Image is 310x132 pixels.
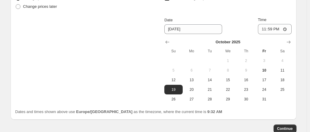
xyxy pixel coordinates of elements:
button: Monday October 13 2025 [183,75,201,85]
button: Friday October 24 2025 [255,85,273,94]
span: 26 [167,97,180,102]
button: Show previous month, September 2025 [163,38,172,46]
span: Mo [185,49,198,54]
span: We [221,49,234,54]
span: Continue [277,126,293,131]
button: Wednesday October 15 2025 [219,75,237,85]
button: Thursday October 9 2025 [237,66,255,75]
th: Tuesday [201,46,219,56]
span: Change prices later [23,4,57,9]
button: Thursday October 23 2025 [237,85,255,94]
span: 28 [203,97,216,102]
span: 31 [258,97,271,102]
button: Thursday October 30 2025 [237,94,255,104]
input: 12:00 [258,24,292,34]
span: 5 [167,68,180,73]
span: Su [167,49,180,54]
span: 15 [221,78,234,82]
b: Europe/[GEOGRAPHIC_DATA] [76,109,132,114]
button: Tuesday October 28 2025 [201,94,219,104]
button: Today Friday October 10 2025 [255,66,273,75]
th: Monday [183,46,201,56]
span: 21 [203,87,216,92]
button: Sunday October 19 2025 [164,85,182,94]
span: 1 [221,58,234,63]
button: Sunday October 5 2025 [164,66,182,75]
span: 22 [221,87,234,92]
span: 30 [239,97,253,102]
span: Th [239,49,253,54]
span: 3 [258,58,271,63]
button: Tuesday October 14 2025 [201,75,219,85]
span: Sa [276,49,289,54]
button: Friday October 17 2025 [255,75,273,85]
button: Saturday October 25 2025 [273,85,291,94]
button: Thursday October 16 2025 [237,75,255,85]
span: 7 [203,68,216,73]
th: Wednesday [219,46,237,56]
span: Date [164,18,172,22]
span: Tu [203,49,216,54]
span: 13 [185,78,198,82]
span: 25 [276,87,289,92]
button: Wednesday October 1 2025 [219,56,237,66]
span: 24 [258,87,271,92]
span: 17 [258,78,271,82]
span: Dates and times shown above use as the timezone, where the current time is [15,109,222,114]
input: 10/10/2025 [164,24,222,34]
button: Friday October 3 2025 [255,56,273,66]
span: 29 [221,97,234,102]
span: 18 [276,78,289,82]
th: Friday [255,46,273,56]
button: Saturday October 18 2025 [273,75,291,85]
span: 12 [167,78,180,82]
button: Tuesday October 21 2025 [201,85,219,94]
th: Saturday [273,46,291,56]
span: 23 [239,87,253,92]
button: Monday October 20 2025 [183,85,201,94]
button: Monday October 27 2025 [183,94,201,104]
span: 8 [221,68,234,73]
th: Sunday [164,46,182,56]
span: 6 [185,68,198,73]
button: Monday October 6 2025 [183,66,201,75]
span: 14 [203,78,216,82]
span: 19 [167,87,180,92]
span: 11 [276,68,289,73]
button: Saturday October 4 2025 [273,56,291,66]
button: Thursday October 2 2025 [237,56,255,66]
button: Wednesday October 8 2025 [219,66,237,75]
button: Wednesday October 22 2025 [219,85,237,94]
span: 16 [239,78,253,82]
span: Fr [258,49,271,54]
span: Time [258,17,266,22]
b: 9:32 AM [207,109,222,114]
span: 4 [276,58,289,63]
button: Sunday October 26 2025 [164,94,182,104]
span: 20 [185,87,198,92]
button: Saturday October 11 2025 [273,66,291,75]
th: Thursday [237,46,255,56]
button: Show next month, November 2025 [284,38,293,46]
button: Tuesday October 7 2025 [201,66,219,75]
span: 9 [239,68,253,73]
button: Friday October 31 2025 [255,94,273,104]
span: 10 [258,68,271,73]
span: 2 [239,58,253,63]
span: 27 [185,97,198,102]
button: Sunday October 12 2025 [164,75,182,85]
button: Wednesday October 29 2025 [219,94,237,104]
